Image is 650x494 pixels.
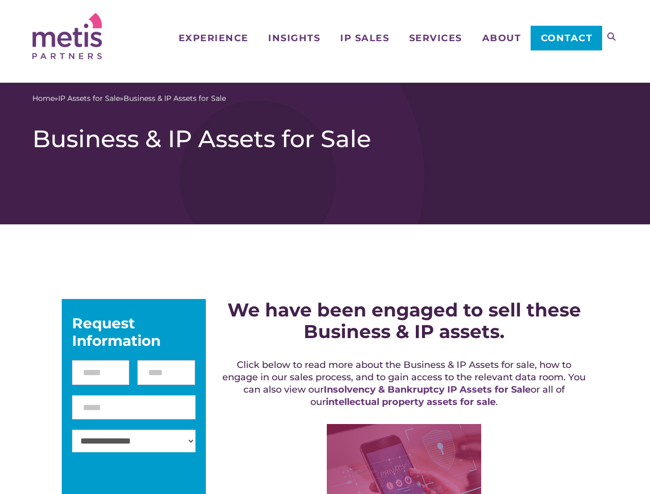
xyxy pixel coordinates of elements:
span: » » [32,93,226,104]
strong: We have been engaged to sell these Business & IP assets. [227,298,581,343]
a: Insolvency & Bankruptcy IP Assets for Sale [324,384,531,395]
span: IP Sales [340,33,389,43]
h5: Click below to read more about the Business & IP Assets for sale, how to engage in our sales proc... [220,359,588,408]
span: Insights [268,33,320,43]
img: Metis Partners [32,13,102,59]
span: Experience [179,33,249,43]
span: Business & IP Assets for Sale [124,93,226,104]
a: Home [32,93,55,104]
span: Services [409,33,462,43]
h1: Business & IP Assets for Sale [32,125,618,153]
span: About [482,33,521,43]
a: Contact [531,26,602,50]
div: Request Information [72,314,196,349]
a: intellectual property assets for sale [326,396,496,408]
a: IP Assets for Sale [58,93,120,104]
span: Contact [541,33,593,43]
